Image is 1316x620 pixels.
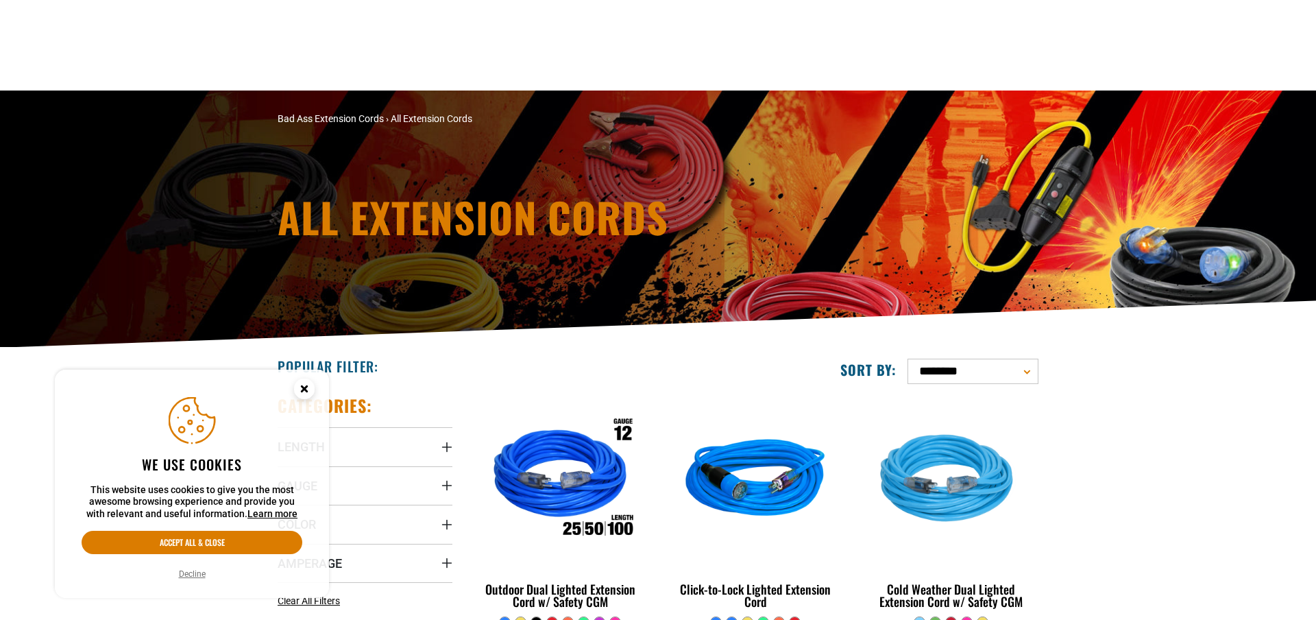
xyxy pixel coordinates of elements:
[864,402,1037,560] img: Light Blue
[278,427,452,466] summary: Length
[864,583,1038,608] div: Cold Weather Dual Lighted Extension Cord w/ Safety CGM
[55,370,329,599] aside: Cookie Consent
[473,583,648,608] div: Outdoor Dual Lighted Extension Cord w/ Safety CGM
[278,595,340,606] span: Clear All Filters
[278,196,778,237] h1: All Extension Cords
[386,113,389,124] span: ›
[473,395,648,616] a: Outdoor Dual Lighted Extension Cord w/ Safety CGM Outdoor Dual Lighted Extension Cord w/ Safety CGM
[82,531,302,554] button: Accept all & close
[278,544,452,582] summary: Amperage
[278,113,384,124] a: Bad Ass Extension Cords
[668,583,843,608] div: Click-to-Lock Lighted Extension Cord
[82,484,302,521] p: This website uses cookies to give you the most awesome browsing experience and provide you with r...
[840,361,897,379] label: Sort by:
[278,112,778,126] nav: breadcrumbs
[668,395,843,616] a: blue Click-to-Lock Lighted Extension Cord
[391,113,472,124] span: All Extension Cords
[247,508,297,519] a: Learn more
[278,505,452,543] summary: Color
[278,357,378,375] h2: Popular Filter:
[278,594,345,608] a: Clear All Filters
[175,567,210,581] button: Decline
[278,466,452,505] summary: Gauge
[82,455,302,473] h2: We use cookies
[864,395,1038,616] a: Light Blue Cold Weather Dual Lighted Extension Cord w/ Safety CGM
[474,402,647,560] img: Outdoor Dual Lighted Extension Cord w/ Safety CGM
[669,402,842,560] img: blue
